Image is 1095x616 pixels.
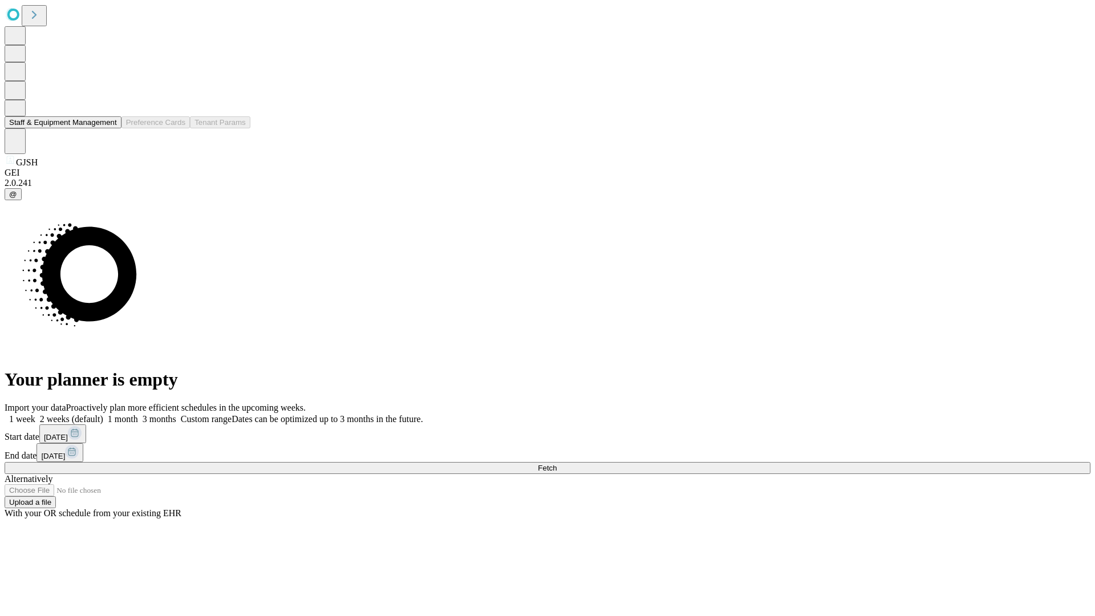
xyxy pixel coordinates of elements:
span: GJSH [16,157,38,167]
span: Dates can be optimized up to 3 months in the future. [232,414,423,424]
button: Preference Cards [121,116,190,128]
div: GEI [5,168,1090,178]
div: Start date [5,424,1090,443]
span: @ [9,190,17,198]
button: Upload a file [5,496,56,508]
button: Tenant Params [190,116,250,128]
span: [DATE] [44,433,68,441]
span: Alternatively [5,474,52,484]
button: @ [5,188,22,200]
span: Fetch [538,464,557,472]
button: Fetch [5,462,1090,474]
span: With your OR schedule from your existing EHR [5,508,181,518]
span: [DATE] [41,452,65,460]
div: 2.0.241 [5,178,1090,188]
span: Proactively plan more efficient schedules in the upcoming weeks. [66,403,306,412]
button: [DATE] [39,424,86,443]
span: 1 week [9,414,35,424]
span: 1 month [108,414,138,424]
button: Staff & Equipment Management [5,116,121,128]
span: Import your data [5,403,66,412]
div: End date [5,443,1090,462]
span: 2 weeks (default) [40,414,103,424]
span: 3 months [143,414,176,424]
h1: Your planner is empty [5,369,1090,390]
span: Custom range [181,414,232,424]
button: [DATE] [36,443,83,462]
